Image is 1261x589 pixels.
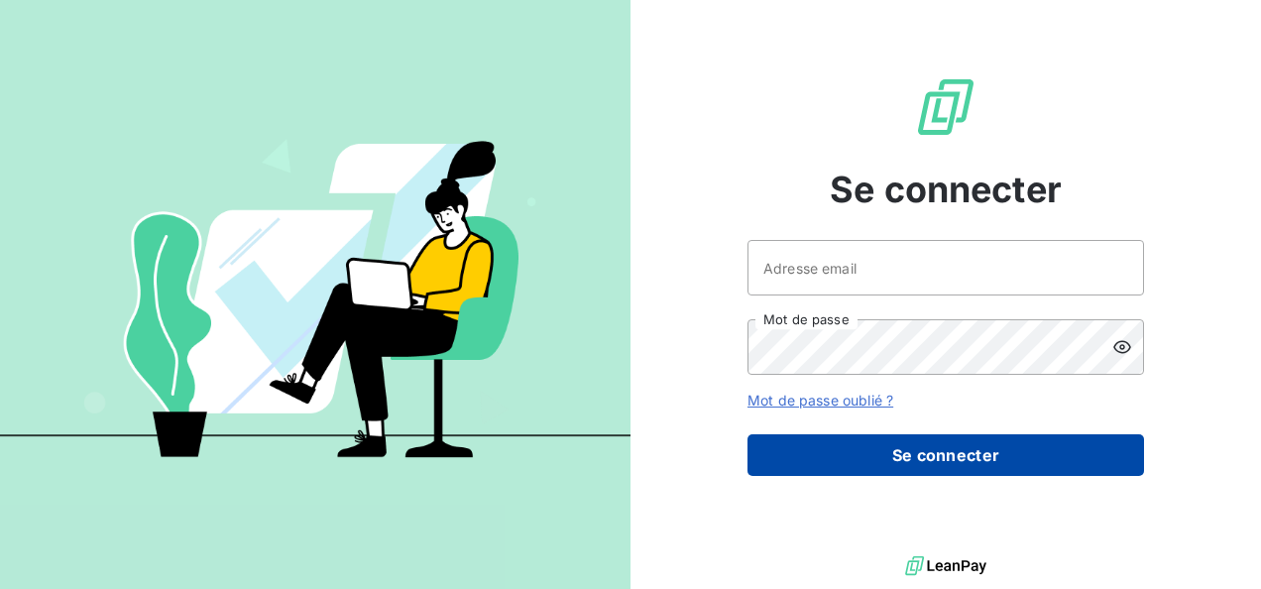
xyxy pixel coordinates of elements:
input: placeholder [747,240,1144,295]
img: Logo LeanPay [914,75,977,139]
span: Se connecter [830,163,1062,216]
button: Se connecter [747,434,1144,476]
img: logo [905,551,986,581]
a: Mot de passe oublié ? [747,392,893,409]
